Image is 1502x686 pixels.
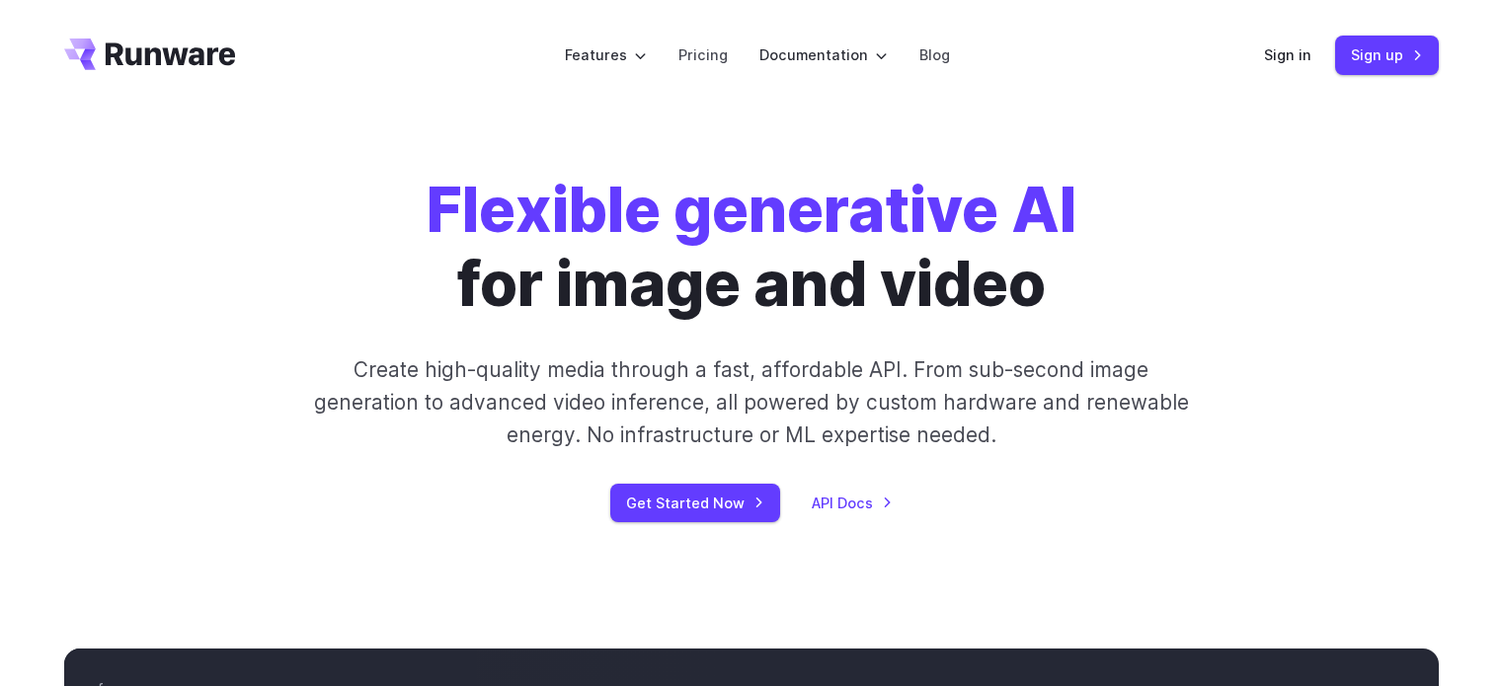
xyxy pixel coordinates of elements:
[427,173,1076,247] strong: Flexible generative AI
[64,38,236,70] a: Go to /
[1264,43,1311,66] a: Sign in
[759,43,888,66] label: Documentation
[812,492,893,514] a: API Docs
[311,353,1191,452] p: Create high-quality media through a fast, affordable API. From sub-second image generation to adv...
[610,484,780,522] a: Get Started Now
[1335,36,1439,74] a: Sign up
[919,43,950,66] a: Blog
[565,43,647,66] label: Features
[678,43,728,66] a: Pricing
[427,174,1076,322] h1: for image and video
